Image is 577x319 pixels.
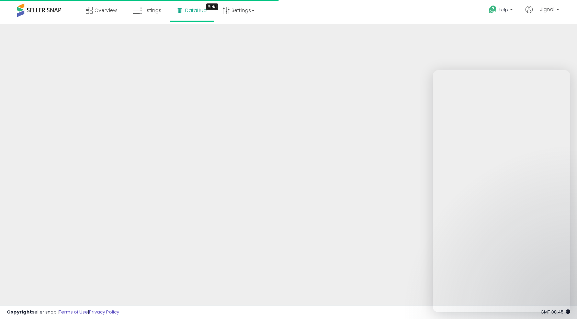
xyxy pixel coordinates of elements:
a: Privacy Policy [89,309,119,315]
span: Help [499,7,508,13]
span: Overview [94,7,117,14]
span: Listings [144,7,161,14]
span: Hi Jignal [534,6,554,13]
a: Hi Jignal [525,6,559,21]
strong: Copyright [7,309,32,315]
div: seller snap | | [7,309,119,316]
iframe: Intercom live chat [433,70,570,312]
div: Tooltip anchor [206,3,218,10]
a: Terms of Use [59,309,88,315]
span: DataHub [185,7,207,14]
i: Get Help [488,5,497,14]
